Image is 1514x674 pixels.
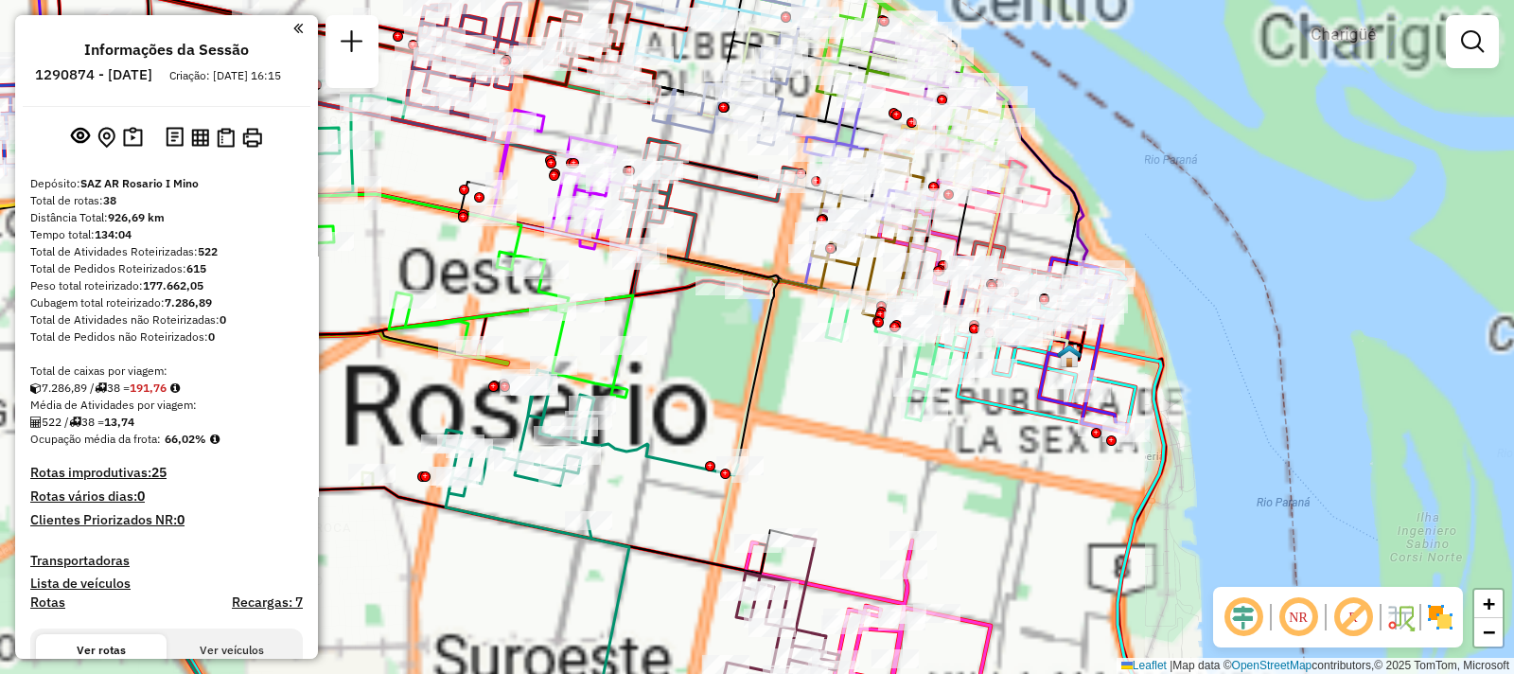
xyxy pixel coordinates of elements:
strong: 0 [137,488,145,505]
strong: 177.662,05 [143,278,203,293]
strong: 0 [220,312,226,327]
strong: 66,02% [165,432,206,446]
h4: Rotas improdutivas: [30,465,303,481]
img: Exibir/Ocultar setores [1425,602,1455,632]
strong: 7.286,89 [165,295,212,310]
a: OpenStreetMap [1232,659,1312,672]
div: Média de Atividades por viagem: [30,397,303,414]
h4: Clientes Priorizados NR: [30,512,303,528]
div: 7.286,89 / 38 = [30,380,303,397]
strong: 615 [186,261,206,275]
button: Visualizar relatório de Roteirização [187,124,213,150]
strong: 25 [151,464,167,481]
strong: 926,69 km [108,210,165,224]
button: Ver veículos [167,634,297,666]
a: Clique aqui para minimizar o painel [293,17,303,39]
div: Total de caixas por viagem: [30,363,303,380]
div: Total de Atividades não Roteirizadas: [30,311,303,328]
strong: 0 [177,511,185,528]
i: Cubagem total roteirizado [30,382,42,394]
button: Imprimir Rotas [238,124,266,151]
div: Depósito: [30,175,303,192]
div: Peso total roteirizado: [30,277,303,294]
a: Nova sessão e pesquisa [333,23,371,65]
button: Logs desbloquear sessão [162,123,187,152]
a: Zoom in [1474,590,1503,618]
button: Painel de Sugestão [119,123,147,152]
strong: 0 [208,329,215,344]
span: + [1483,592,1495,615]
h4: Recargas: 7 [232,594,303,611]
div: Tempo total: [30,226,303,243]
button: Visualizar Romaneio [213,124,238,151]
span: Exibir rótulo [1330,594,1376,640]
h4: Informações da Sessão [84,41,249,59]
h4: Rotas vários dias: [30,488,303,505]
i: Total de rotas [69,417,81,428]
em: Média calculada utilizando a maior ocupação (%Peso ou %Cubagem) de cada rota da sessão. Rotas cro... [210,434,220,445]
i: Meta Caixas/viagem: 329,33 Diferença: -137,57 [170,382,180,394]
button: Exibir sessão original [67,122,94,152]
div: 522 / 38 = [30,414,303,431]
button: Ver rotas [36,634,167,666]
div: Map data © contributors,© 2025 TomTom, Microsoft [1117,658,1514,674]
span: Ocultar deslocamento [1221,594,1266,640]
span: Ocupação média da frota: [30,432,161,446]
span: Ocultar NR [1276,594,1321,640]
div: Total de Pedidos Roteirizados: [30,260,303,277]
strong: 13,74 [104,415,134,429]
div: Total de rotas: [30,192,303,209]
span: − [1483,620,1495,644]
strong: 191,76 [130,381,167,395]
strong: SAZ AR Rosario I Mino [80,176,199,190]
strong: 522 [198,244,218,258]
a: Rotas [30,594,65,611]
h4: Transportadoras [30,553,303,569]
a: Exibir filtros [1453,23,1491,61]
i: Total de Atividades [30,417,42,428]
div: Distância Total: [30,209,303,226]
button: Centralizar mapa no depósito ou ponto de apoio [94,123,119,152]
strong: 38 [103,193,116,207]
img: Fluxo de ruas [1385,602,1416,632]
h6: 1290874 - [DATE] [35,66,152,83]
strong: 134:04 [95,227,132,241]
h4: Lista de veículos [30,576,303,592]
div: Total de Atividades Roteirizadas: [30,243,303,260]
div: Cubagem total roteirizado: [30,294,303,311]
img: UDC - Rosario 1 [1057,344,1082,368]
div: Criação: [DATE] 16:15 [162,67,289,84]
i: Total de rotas [95,382,107,394]
a: Zoom out [1474,618,1503,647]
span: | [1170,659,1172,672]
a: Leaflet [1121,659,1167,672]
div: Total de Pedidos não Roteirizados: [30,328,303,346]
